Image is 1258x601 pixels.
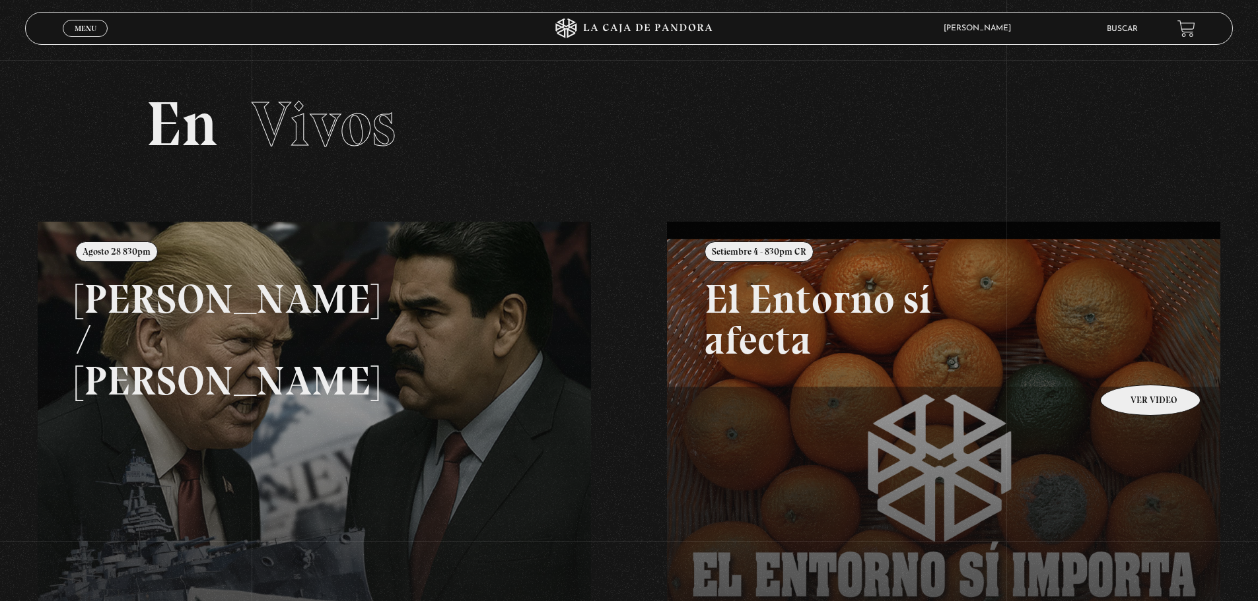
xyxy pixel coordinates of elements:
[252,86,396,162] span: Vivos
[1177,20,1195,38] a: View your shopping cart
[937,24,1024,32] span: [PERSON_NAME]
[1107,25,1138,33] a: Buscar
[75,24,96,32] span: Menu
[70,36,101,45] span: Cerrar
[146,93,1112,156] h2: En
